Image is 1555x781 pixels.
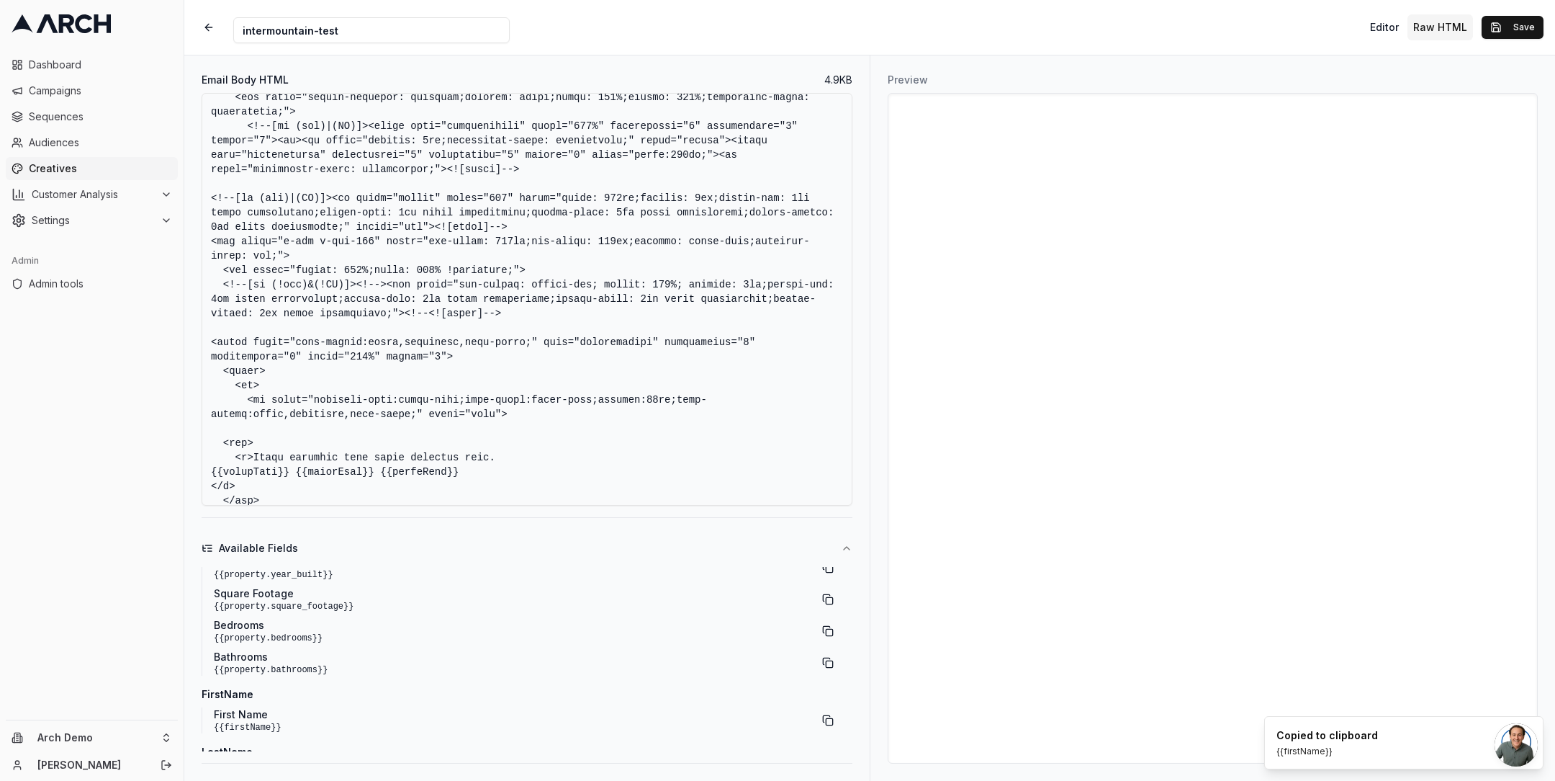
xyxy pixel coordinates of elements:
code: {{property.year_built}} [214,569,333,581]
a: Creatives [6,157,178,180]
div: {{firstName}} [1276,746,1378,757]
code: {{property.bathrooms}} [214,664,328,676]
a: Sequences [6,105,178,128]
code: {{property.bedrooms}} [214,633,323,644]
button: Log out [156,755,176,775]
input: Internal Creative Name [233,17,510,43]
span: Audiences [29,135,172,150]
code: {{property.square_footage}} [214,601,353,612]
span: Campaigns [29,84,172,98]
iframe: Preview for intermountain-test [888,94,1537,763]
span: Bedrooms [214,618,323,633]
a: Audiences [6,131,178,154]
button: Toggle custom HTML [1407,14,1473,40]
span: Square Footage [214,586,353,601]
span: Creatives [29,161,172,176]
button: Arch Demo [6,726,178,749]
span: Admin tools [29,277,172,291]
button: Save [1482,16,1543,39]
span: First Name [214,708,281,722]
span: Bathrooms [214,650,328,664]
div: Available Fields [202,567,852,763]
div: Admin [6,249,178,272]
code: {{firstName}} [214,722,281,733]
span: Sequences [29,110,172,124]
a: Dashboard [6,53,178,76]
button: Settings [6,209,178,232]
a: [PERSON_NAME] [37,758,145,772]
label: Email Body HTML [202,75,289,85]
span: Available Fields [219,541,298,555]
button: Available Fields [202,530,852,567]
button: Toggle editor [1364,14,1405,40]
span: Arch Demo [37,731,155,744]
span: Customer Analysis [32,187,155,202]
span: Dashboard [29,58,172,72]
textarea: <!LOREMIP DOLO SITAME "-//C8A//ELI SEDDO 0.5 Eiusmodtempo //IN" "utla://etd.m7.ali/EN/admin0/VEN/... [202,93,852,506]
span: 4.9 KB [824,73,852,87]
div: Open chat [1495,723,1538,767]
h3: Preview [888,73,1538,87]
button: Customer Analysis [6,183,178,206]
div: Copied to clipboard [1276,728,1378,743]
h4: lastName [202,745,841,759]
h4: firstName [202,687,841,702]
span: Settings [32,213,155,228]
a: Campaigns [6,79,178,102]
a: Admin tools [6,272,178,295]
